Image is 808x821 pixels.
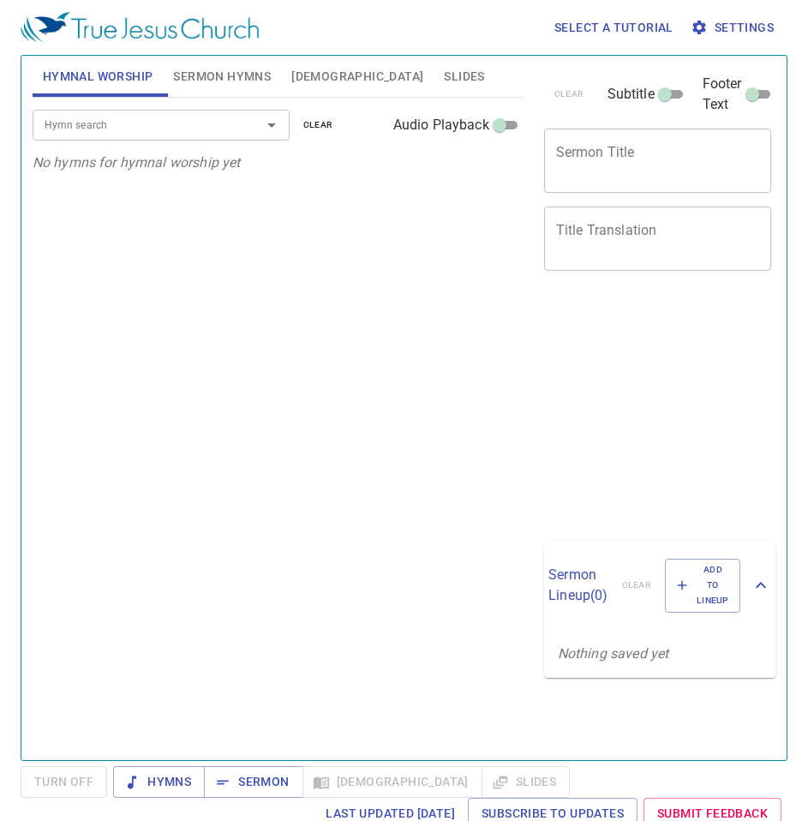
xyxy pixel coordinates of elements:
[537,289,728,535] iframe: from-child
[291,66,423,87] span: [DEMOGRAPHIC_DATA]
[218,771,289,793] span: Sermon
[687,12,781,44] button: Settings
[544,542,775,630] div: Sermon Lineup(0)clearAdd to Lineup
[607,84,655,105] span: Subtitle
[293,115,344,135] button: clear
[43,66,153,87] span: Hymnal Worship
[548,565,607,606] p: Sermon Lineup ( 0 )
[548,12,680,44] button: Select a tutorial
[703,74,742,115] span: Footer Text
[694,17,774,39] span: Settings
[21,12,259,43] img: True Jesus Church
[558,645,669,662] i: Nothing saved yet
[127,771,191,793] span: Hymns
[554,17,673,39] span: Select a tutorial
[260,113,284,137] button: Open
[113,766,205,798] button: Hymns
[204,766,302,798] button: Sermon
[665,559,740,613] button: Add to Lineup
[173,66,271,87] span: Sermon Hymns
[303,117,333,133] span: clear
[444,66,484,87] span: Slides
[676,562,729,609] span: Add to Lineup
[393,115,489,135] span: Audio Playback
[33,154,241,171] i: No hymns for hymnal worship yet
